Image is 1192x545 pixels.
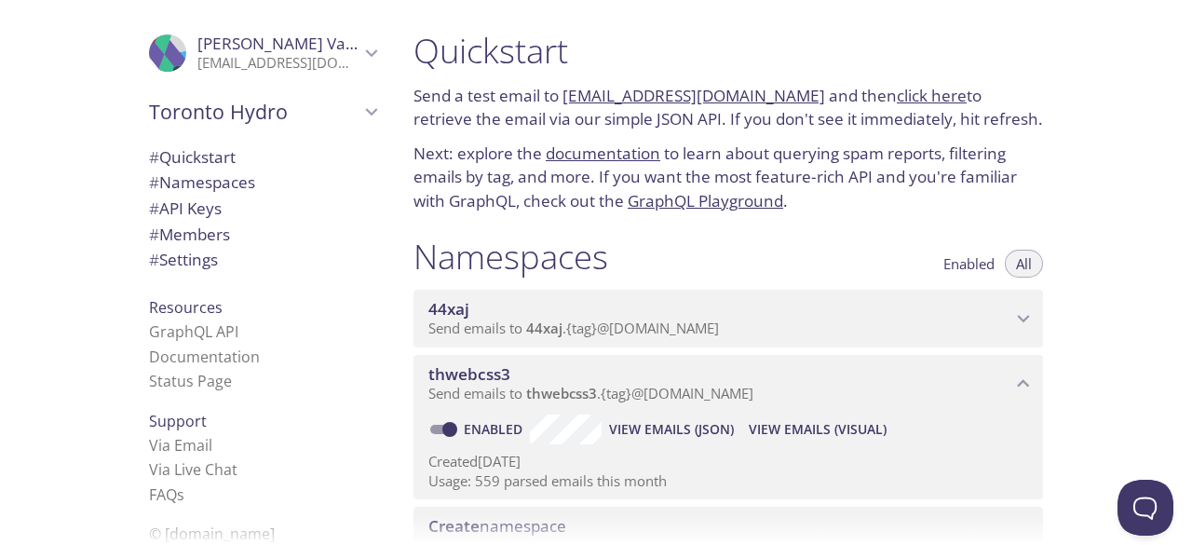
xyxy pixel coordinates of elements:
button: Enabled [932,250,1006,278]
div: Quickstart [134,144,391,170]
span: # [149,146,159,168]
div: Prasanth Varma [134,22,391,84]
span: View Emails (Visual) [749,418,887,441]
p: Next: explore the to learn about querying spam reports, filtering emails by tag, and more. If you... [413,142,1043,213]
a: [EMAIL_ADDRESS][DOMAIN_NAME] [562,85,825,106]
span: API Keys [149,198,222,219]
a: GraphQL API [149,321,238,342]
div: Toronto Hydro [134,88,391,136]
a: click here [897,85,967,106]
span: thwebcss3 [428,363,510,385]
span: Send emails to . {tag} @[DOMAIN_NAME] [428,319,719,337]
span: Members [149,224,230,245]
h1: Quickstart [413,30,1043,72]
span: View Emails (JSON) [609,418,734,441]
iframe: Help Scout Beacon - Open [1117,480,1173,536]
h1: Namespaces [413,236,608,278]
span: Send emails to . {tag} @[DOMAIN_NAME] [428,384,753,402]
p: Send a test email to and then to retrieve the email via our simple JSON API. If you don't see it ... [413,84,1043,131]
span: Toronto Hydro [149,99,359,125]
button: View Emails (JSON) [602,415,741,444]
span: # [149,171,159,193]
div: 44xaj namespace [413,290,1043,347]
div: thwebcss3 namespace [413,355,1043,413]
a: FAQ [149,484,184,505]
span: Resources [149,297,223,318]
a: GraphQL Playground [628,190,783,211]
div: Namespaces [134,170,391,196]
div: API Keys [134,196,391,222]
span: Support [149,411,207,431]
p: [EMAIL_ADDRESS][DOMAIN_NAME] [197,54,359,73]
span: s [177,484,184,505]
span: Settings [149,249,218,270]
button: All [1005,250,1043,278]
span: # [149,198,159,219]
span: # [149,249,159,270]
div: Team Settings [134,247,391,273]
span: 44xaj [526,319,562,337]
p: Usage: 559 parsed emails this month [428,471,1028,491]
a: Enabled [461,420,530,438]
div: Members [134,222,391,248]
a: Status Page [149,371,232,391]
span: [PERSON_NAME] Varma [197,33,376,54]
a: Via Email [149,435,212,456]
p: Created [DATE] [428,452,1028,471]
a: Documentation [149,347,260,367]
span: Quickstart [149,146,236,168]
a: Via Live Chat [149,459,237,480]
button: View Emails (Visual) [741,415,894,444]
span: # [149,224,159,245]
span: Namespaces [149,171,255,193]
a: documentation [546,143,660,164]
span: thwebcss3 [526,384,597,402]
span: 44xaj [428,298,469,320]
